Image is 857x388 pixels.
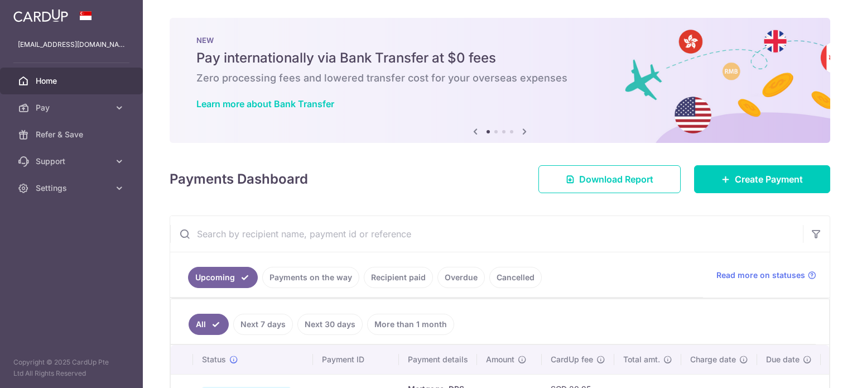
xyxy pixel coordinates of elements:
a: Recipient paid [364,267,433,288]
input: Search by recipient name, payment id or reference [170,216,803,252]
span: Home [36,75,109,87]
span: Total amt. [623,354,660,365]
a: All [189,314,229,335]
a: Overdue [437,267,485,288]
span: Refer & Save [36,129,109,140]
th: Payment ID [313,345,399,374]
a: Create Payment [694,165,830,193]
th: Payment details [399,345,477,374]
span: Download Report [579,173,653,186]
a: Read more on statuses [716,270,816,281]
a: Next 30 days [297,314,363,335]
span: Read more on statuses [716,270,805,281]
span: Pay [36,102,109,113]
p: [EMAIL_ADDRESS][DOMAIN_NAME] [18,39,125,50]
span: Support [36,156,109,167]
span: Create Payment [735,173,803,186]
a: Cancelled [489,267,542,288]
a: Next 7 days [233,314,293,335]
span: Amount [486,354,514,365]
span: Charge date [690,354,736,365]
span: Settings [36,183,109,194]
span: CardUp fee [551,354,593,365]
p: NEW [196,36,803,45]
a: Download Report [538,165,681,193]
a: Upcoming [188,267,258,288]
img: CardUp [13,9,68,22]
span: Due date [766,354,800,365]
a: More than 1 month [367,314,454,335]
a: Payments on the way [262,267,359,288]
span: Status [202,354,226,365]
h4: Payments Dashboard [170,169,308,189]
img: Bank transfer banner [170,18,830,143]
a: Learn more about Bank Transfer [196,98,334,109]
h6: Zero processing fees and lowered transfer cost for your overseas expenses [196,71,803,85]
h5: Pay internationally via Bank Transfer at $0 fees [196,49,803,67]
